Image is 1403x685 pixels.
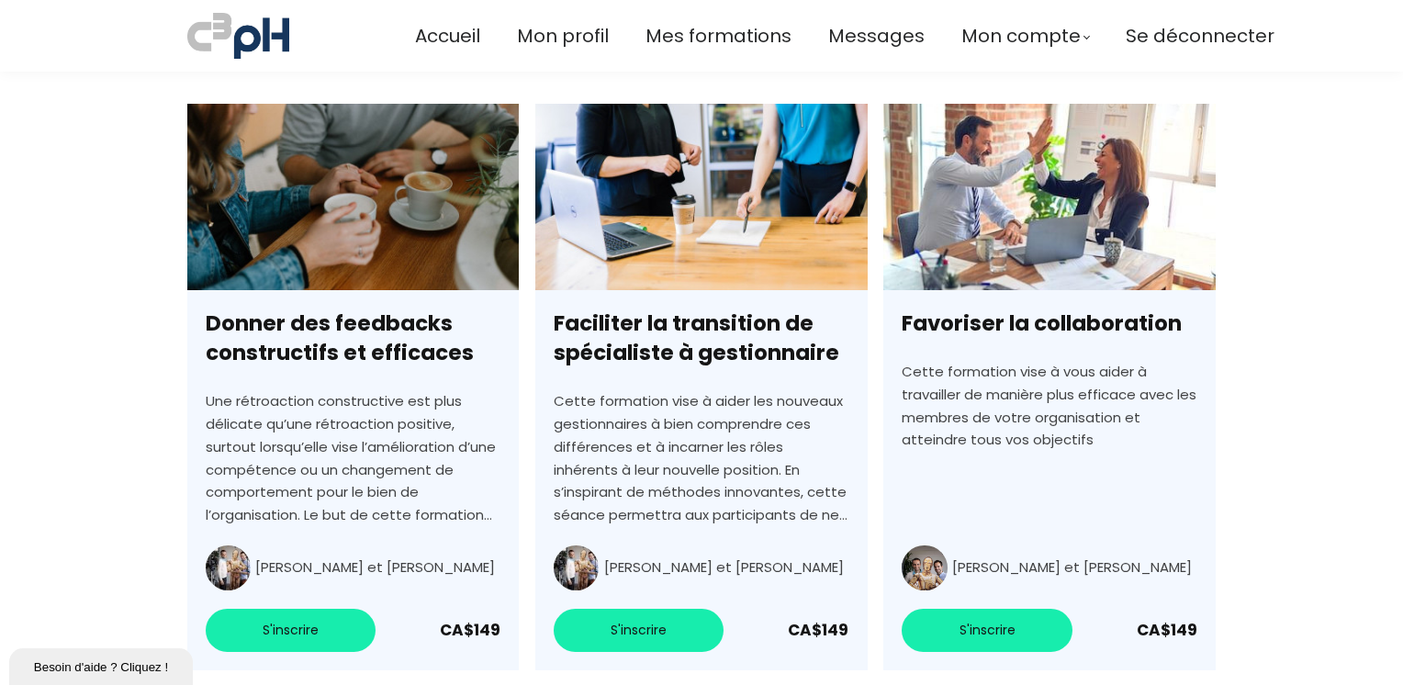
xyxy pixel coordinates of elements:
[415,21,480,51] a: Accueil
[828,21,925,51] a: Messages
[9,645,196,685] iframe: chat widget
[187,9,289,62] img: a70bc7685e0efc0bd0b04b3506828469.jpeg
[1126,21,1274,51] a: Se déconnecter
[961,21,1081,51] span: Mon compte
[645,21,791,51] a: Mes formations
[517,21,609,51] a: Mon profil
